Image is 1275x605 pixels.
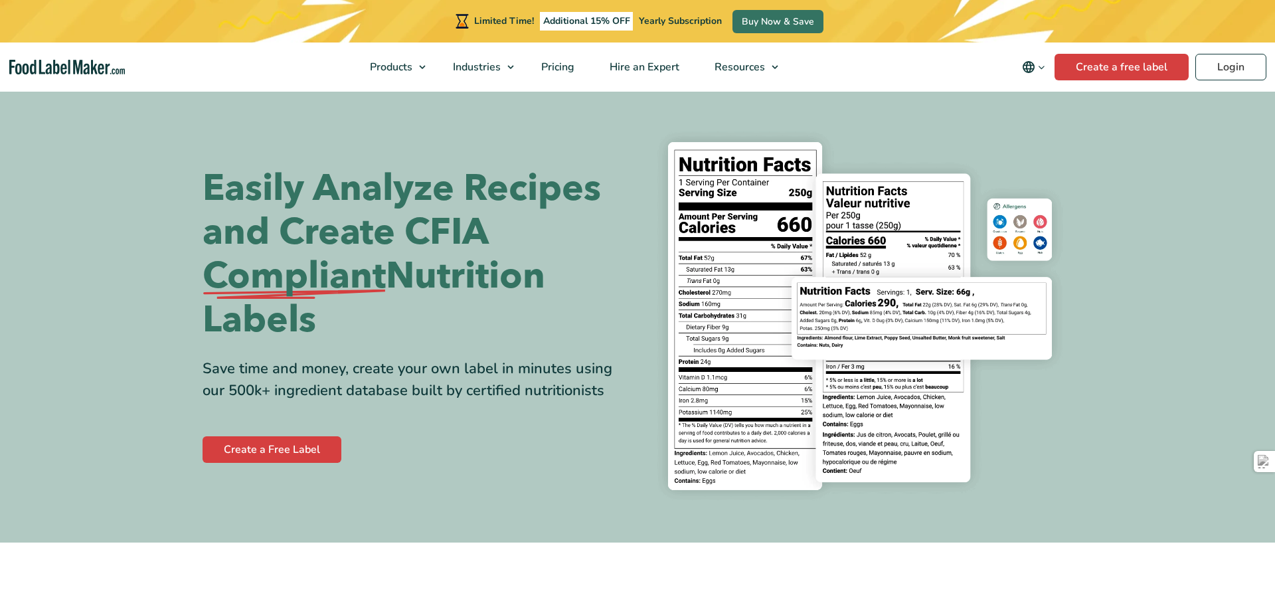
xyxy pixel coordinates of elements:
[592,43,694,92] a: Hire an Expert
[1013,54,1055,80] button: Change language
[537,60,576,74] span: Pricing
[366,60,414,74] span: Products
[1195,54,1266,80] a: Login
[203,358,628,402] div: Save time and money, create your own label in minutes using our 500k+ ingredient database built b...
[639,15,722,27] span: Yearly Subscription
[203,167,628,342] h1: Easily Analyze Recipes and Create CFIA Nutrition Labels
[606,60,681,74] span: Hire an Expert
[540,12,634,31] span: Additional 15% OFF
[436,43,521,92] a: Industries
[732,10,823,33] a: Buy Now & Save
[711,60,766,74] span: Resources
[449,60,502,74] span: Industries
[474,15,534,27] span: Limited Time!
[697,43,785,92] a: Resources
[1055,54,1189,80] a: Create a free label
[524,43,589,92] a: Pricing
[203,436,341,463] a: Create a Free Label
[203,254,386,298] span: Compliant
[353,43,432,92] a: Products
[9,60,126,75] a: Food Label Maker homepage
